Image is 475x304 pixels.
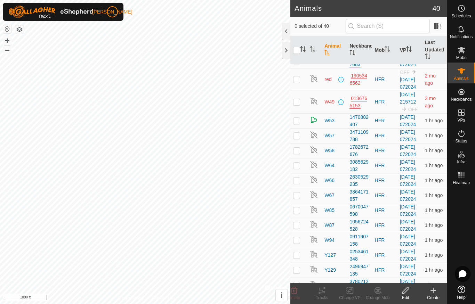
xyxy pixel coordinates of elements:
img: to [411,69,417,75]
img: returning off [310,146,318,154]
a: [DATE] 072024 [400,219,416,232]
div: 3864171857 [349,188,369,203]
span: Heatmap [453,181,470,185]
img: returning on [310,116,318,124]
span: 25 Aug 2025 at 2:32 pm [425,118,443,123]
span: Infra [457,160,465,164]
span: VPs [457,118,465,122]
span: 25 Aug 2025 at 2:32 pm [425,252,443,258]
img: returning off [310,220,318,229]
span: red [324,76,331,83]
div: HFR [375,192,394,199]
div: HFR [375,222,394,229]
span: Y127 [324,252,336,259]
span: 25 Aug 2025 at 2:32 pm [425,267,443,273]
th: Mob [372,36,397,64]
div: HFR [375,162,394,169]
span: W85 [324,207,335,214]
p-sorticon: Activate to sort [310,47,315,53]
img: Gallagher Logo [8,6,95,18]
a: [DATE] 215712 [400,92,416,105]
div: 2630529235 [349,173,369,188]
div: Create [419,295,447,301]
th: Last Updated [422,36,447,64]
span: i [280,290,283,300]
span: 25 Aug 2025 at 2:32 pm [425,133,443,138]
a: [DATE] 072024 [400,129,416,142]
span: W57 [324,132,335,139]
a: [DATE] 072024 [400,54,416,67]
span: Help [457,295,466,299]
span: 25 Aug 2025 at 2:32 pm [425,163,443,168]
button: i [276,289,287,301]
span: 0 selected of 40 [295,23,345,30]
p-sorticon: Activate to sort [300,47,306,53]
span: W87 [324,222,335,229]
button: + [3,36,11,45]
div: HFR [375,132,394,139]
button: – [3,46,11,54]
img: returning off [310,205,318,214]
img: returning off [310,250,318,258]
div: 3780213999 [349,278,369,293]
div: 1782672676 [349,143,369,158]
div: Tracks [308,295,336,301]
span: Animals [454,76,469,81]
p-sorticon: Activate to sort [385,47,390,53]
span: OFF [400,69,410,75]
p-sorticon: Activate to sort [425,55,430,60]
span: 25 Aug 2025 at 2:32 pm [425,207,443,213]
span: W66 [324,177,335,184]
span: 12 May 2025 at 2:32 pm [425,96,436,108]
span: Y129 [324,266,336,274]
a: [DATE] 072024 [400,189,416,202]
span: Delete [288,295,300,300]
a: [DATE] 072024 [400,77,416,90]
a: [DATE] 072024 [400,279,416,291]
img: returning off [310,161,318,169]
img: returning off [310,175,318,184]
span: W49 [324,98,335,106]
span: W58 [324,147,335,154]
a: [DATE] 072024 [400,159,416,172]
a: [DATE] 072024 [400,264,416,277]
div: 3471109738 [349,129,369,143]
a: [DATE] 072024 [400,114,416,127]
a: [DATE] 072024 [400,174,416,187]
div: HFR [375,147,394,154]
span: Y143 [324,281,336,289]
div: HFR [375,266,394,274]
span: Notifications [450,35,473,39]
span: W64 [324,162,335,169]
button: Map Layers [15,25,24,34]
span: 25 Aug 2025 at 2:33 pm [425,282,443,288]
div: Edit [392,295,419,301]
span: OFF [408,107,418,112]
span: W67 [324,192,335,199]
div: HFR [375,207,394,214]
span: 25 Aug 2025 at 2:32 pm [425,148,443,153]
div: 2496947135 [349,263,369,278]
img: to [401,106,407,112]
div: HFR [375,76,394,83]
div: HFR [375,252,394,259]
a: Help [448,283,475,302]
button: Reset Map [3,25,11,33]
a: [DATE] 072024 [400,144,416,157]
span: Status [455,139,467,143]
div: HFR [375,237,394,244]
input: Search (S) [346,19,430,33]
p-sorticon: Activate to sort [406,47,412,53]
img: returning off [310,74,318,83]
span: 25 Aug 2025 at 2:33 pm [425,237,443,243]
span: Schedules [451,14,471,18]
img: returning off [310,235,318,244]
span: 27 May 2025 at 1:02 pm [425,73,436,86]
span: 25 Aug 2025 at 2:33 pm [425,222,443,228]
div: 0911907158 [349,233,369,248]
span: [PERSON_NAME] [92,8,132,16]
div: 1056724528 [349,218,369,233]
a: [DATE] 072024 [400,204,416,217]
div: HFR [375,177,394,184]
p-sorticon: Activate to sort [349,51,355,56]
